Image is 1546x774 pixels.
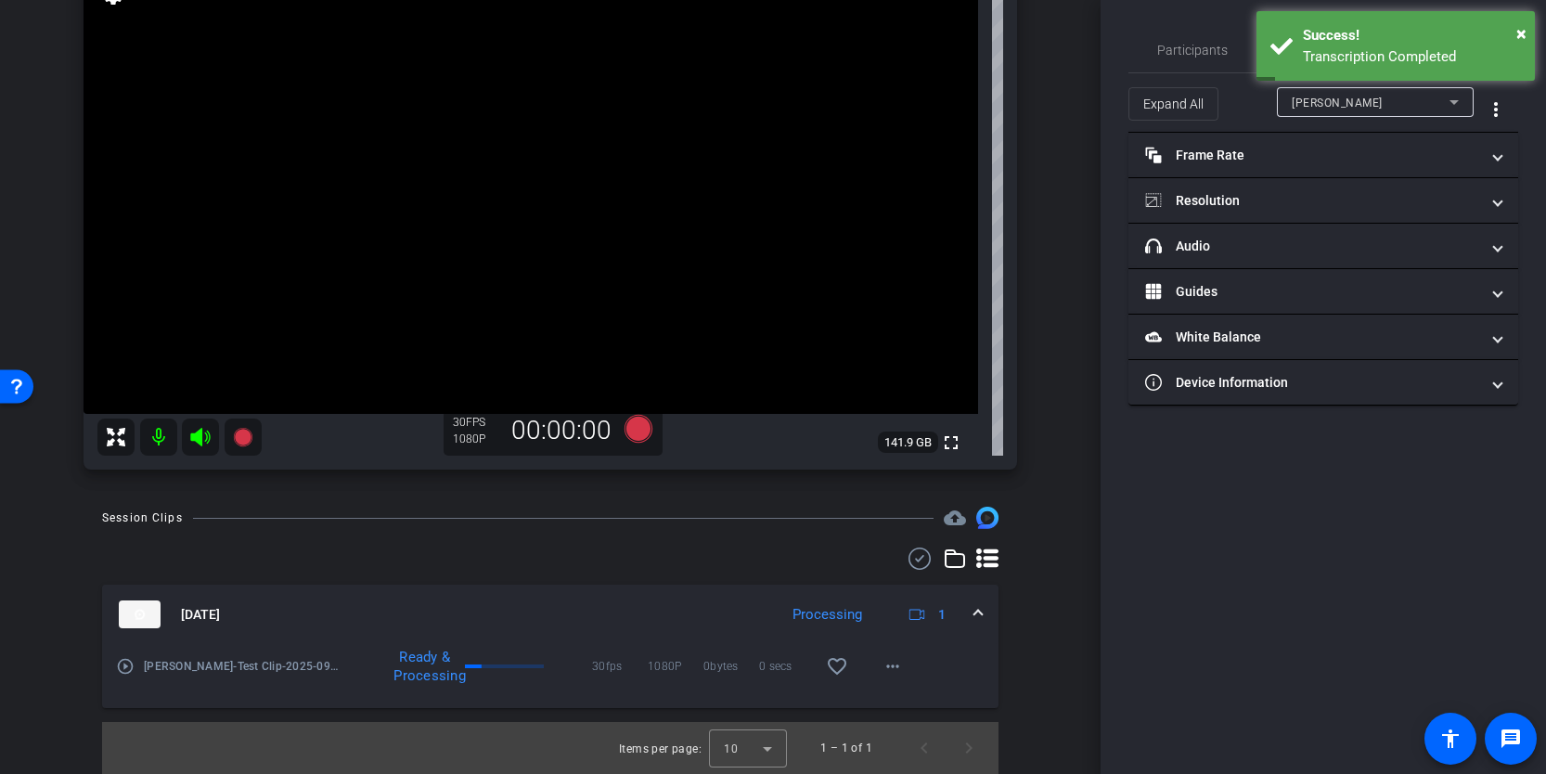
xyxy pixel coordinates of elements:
[102,644,998,708] div: thumb-nail[DATE]Processing1
[826,655,848,677] mat-icon: favorite_border
[648,657,703,676] span: 1080P
[1145,282,1479,302] mat-panel-title: Guides
[1145,328,1479,347] mat-panel-title: White Balance
[878,432,938,454] span: 141.9 GB
[619,740,702,758] div: Items per page:
[1128,269,1518,314] mat-expansion-panel-header: Guides
[1145,146,1479,165] mat-panel-title: Frame Rate
[944,507,966,529] mat-icon: cloud_upload
[944,507,966,529] span: Destinations for your clips
[947,726,991,770] button: Next page
[102,585,998,644] mat-expansion-panel-header: thumb-nail[DATE]Processing1
[1128,178,1518,223] mat-expansion-panel-header: Resolution
[1128,224,1518,268] mat-expansion-panel-header: Audio
[1145,373,1479,393] mat-panel-title: Device Information
[1128,133,1518,177] mat-expansion-panel-header: Frame Rate
[783,604,871,626] div: Processing
[1128,360,1518,405] mat-expansion-panel-header: Device Information
[1143,86,1204,122] span: Expand All
[144,657,341,676] span: [PERSON_NAME]-Test Clip-2025-09-11-13-17-56-416-0
[1485,98,1507,121] mat-icon: more_vert
[703,657,759,676] span: 0bytes
[1157,44,1228,57] span: Participants
[1516,19,1527,47] button: Close
[1128,315,1518,359] mat-expansion-panel-header: White Balance
[116,657,135,676] mat-icon: play_circle_outline
[499,415,624,446] div: 00:00:00
[1303,46,1521,68] div: Transcription Completed
[759,657,815,676] span: 0 secs
[592,657,648,676] span: 30fps
[902,726,947,770] button: Previous page
[102,509,183,527] div: Session Clips
[1516,22,1527,45] span: ×
[882,655,904,677] mat-icon: more_horiz
[1439,728,1462,750] mat-icon: accessibility
[1292,97,1383,110] span: [PERSON_NAME]
[181,605,220,625] span: [DATE]
[466,416,485,429] span: FPS
[453,432,499,446] div: 1080P
[938,605,946,625] span: 1
[453,415,499,430] div: 30
[940,432,962,454] mat-icon: fullscreen
[1474,87,1518,132] button: More Options for Adjustments Panel
[1500,728,1522,750] mat-icon: message
[1303,25,1521,46] div: Success!
[1145,191,1479,211] mat-panel-title: Resolution
[1128,87,1218,121] button: Expand All
[119,600,161,628] img: thumb-nail
[820,739,872,757] div: 1 – 1 of 1
[976,507,998,529] img: Session clips
[1145,237,1479,256] mat-panel-title: Audio
[384,648,459,685] div: Ready & Processing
